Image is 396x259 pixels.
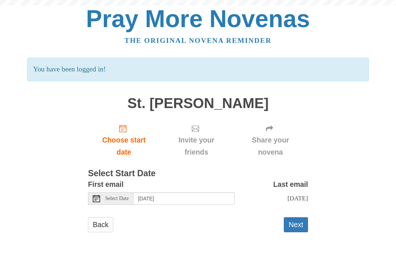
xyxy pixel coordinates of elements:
[160,118,233,162] div: Click "Next" to confirm your start date first.
[233,118,308,162] div: Click "Next" to confirm your start date first.
[240,134,301,158] span: Share your novena
[287,195,308,202] span: [DATE]
[167,134,225,158] span: Invite your friends
[27,58,368,81] p: You have been logged in!
[95,134,153,158] span: Choose start date
[86,5,310,32] a: Pray More Novenas
[284,217,308,232] button: Next
[88,118,160,162] a: Choose start date
[273,178,308,190] label: Last email
[88,169,308,178] h3: Select Start Date
[88,178,124,190] label: First email
[88,217,113,232] a: Back
[88,96,308,111] h1: St. [PERSON_NAME]
[105,196,129,201] span: Select Date
[125,37,272,44] a: The original novena reminder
